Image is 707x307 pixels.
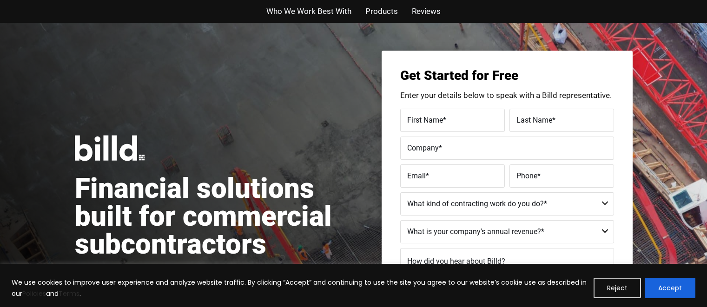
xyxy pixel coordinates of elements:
[407,115,443,124] span: First Name
[407,257,505,266] span: How did you hear about Billd?
[516,171,537,180] span: Phone
[400,91,614,99] p: Enter your details below to speak with a Billd representative.
[365,5,398,18] a: Products
[412,5,441,18] a: Reviews
[59,289,79,298] a: Terms
[12,277,587,299] p: We use cookies to improve user experience and analyze website traffic. By clicking “Accept” and c...
[75,175,354,258] h1: Financial solutions built for commercial subcontractors
[266,5,351,18] a: Who We Work Best With
[22,289,46,298] a: Policies
[645,278,695,298] button: Accept
[594,278,641,298] button: Reject
[407,171,426,180] span: Email
[407,143,439,152] span: Company
[516,115,552,124] span: Last Name
[400,69,614,82] h3: Get Started for Free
